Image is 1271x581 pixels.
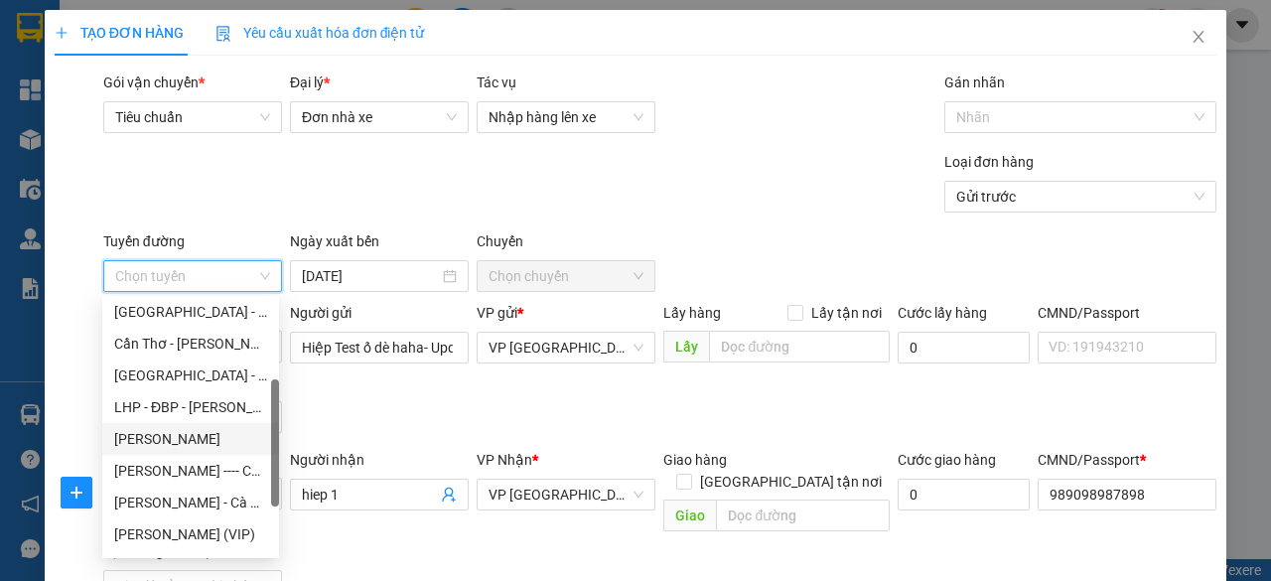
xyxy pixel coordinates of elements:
[55,26,69,40] span: plus
[477,74,516,90] label: Tác vụ
[290,449,469,471] div: Người nhận
[803,302,890,324] span: Lấy tận nơi
[290,74,330,90] span: Đại lý
[102,391,279,423] div: LHP - ĐBP - Cao Tốc - Đà Lạt
[114,460,267,482] div: [PERSON_NAME] ---- Cà Mau
[489,102,643,132] span: Nhập hàng lên xe
[114,333,267,355] div: Cần Thơ - [PERSON_NAME]
[944,74,1005,90] label: Gán nhãn
[489,333,643,363] span: VP Hải Phòng
[114,301,267,323] div: [GEOGRAPHIC_DATA] - [GEOGRAPHIC_DATA]
[1038,449,1216,471] div: CMND/Passport
[102,455,279,487] div: Cao Bằng ---- Cà Mau
[114,523,267,545] div: [PERSON_NAME] (VIP)
[55,25,184,41] span: TẠO ĐƠN HÀNG
[944,154,1034,170] label: Loại đơn hàng
[102,487,279,518] div: Cao Bằng - Cà Mau (VIP)
[103,74,205,90] span: Gói vận chuyển
[115,102,270,132] span: Tiêu chuẩn
[663,331,709,363] span: Lấy
[441,487,457,503] span: user-add
[663,500,716,531] span: Giao
[1171,10,1226,66] button: Close
[692,471,890,493] span: [GEOGRAPHIC_DATA] tận nơi
[215,26,231,42] img: icon
[62,485,91,501] span: plus
[1038,302,1216,324] div: CMND/Passport
[663,305,721,321] span: Lấy hàng
[663,452,727,468] span: Giao hàng
[61,477,92,508] button: plus
[102,360,279,391] div: Hà Nội - Thái Bình
[114,396,267,418] div: LHP - ĐBP - [PERSON_NAME] - [GEOGRAPHIC_DATA]
[290,302,469,324] div: Người gửi
[114,364,267,386] div: [GEOGRAPHIC_DATA] - [GEOGRAPHIC_DATA]
[102,296,279,328] div: Thái Bình - Hà Nội
[477,302,655,324] div: VP gửi
[489,261,643,291] span: Chọn chuyến
[215,25,425,41] span: Yêu cầu xuất hóa đơn điện tử
[716,500,889,531] input: Dọc đường
[898,479,1030,510] input: Cước giao hàng
[114,492,267,513] div: [PERSON_NAME] - Cà Mau (VIP)
[489,480,643,509] span: VP Đà Lạt
[115,261,270,291] span: Chọn tuyến
[709,331,889,363] input: Dọc đường
[102,518,279,550] div: Cà Mau - Cao Bằng (VIP)
[302,102,457,132] span: Đơn nhà xe
[302,265,439,287] input: 13/08/2025
[102,423,279,455] div: Cà Mau - Cao Bằng
[956,182,1204,212] span: Gửi trước
[290,230,469,260] div: Ngày xuất bến
[898,452,996,468] label: Cước giao hàng
[898,332,1030,363] input: Cước lấy hàng
[477,452,532,468] span: VP Nhận
[114,428,267,450] div: [PERSON_NAME]
[102,328,279,360] div: Cần Thơ - Cao Bằng
[103,230,282,260] div: Tuyến đường
[477,230,655,260] div: Chuyến
[898,305,987,321] label: Cước lấy hàng
[1191,29,1206,45] span: close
